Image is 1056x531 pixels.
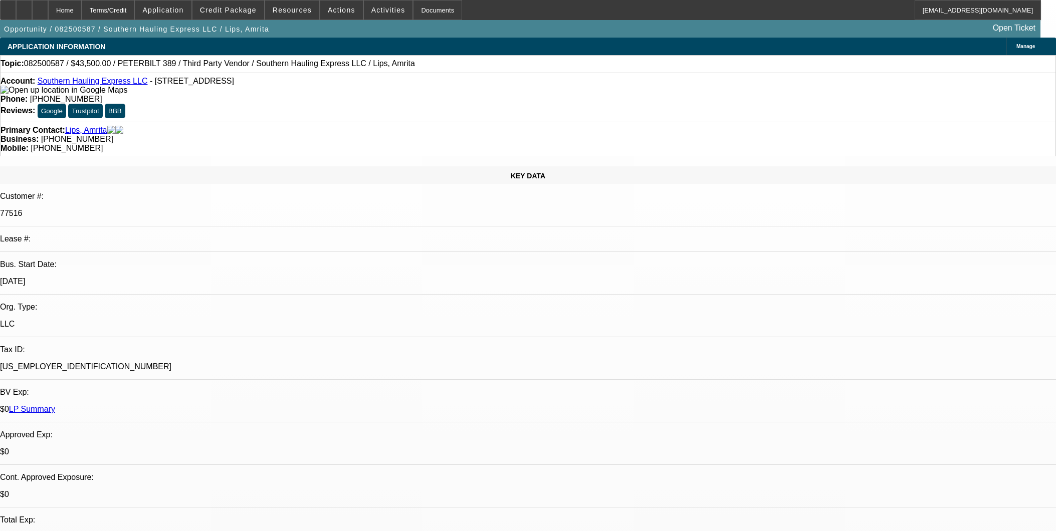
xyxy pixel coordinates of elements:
button: Application [135,1,191,20]
strong: Topic: [1,59,24,68]
a: Open Ticket [989,20,1039,37]
button: BBB [105,104,125,118]
button: Google [38,104,66,118]
strong: Mobile: [1,144,29,152]
span: Resources [273,6,312,14]
span: Activities [371,6,405,14]
span: Application [142,6,183,14]
button: Trustpilot [68,104,102,118]
strong: Phone: [1,95,28,103]
span: KEY DATA [511,172,545,180]
a: Southern Hauling Express LLC [38,77,148,85]
button: Actions [320,1,363,20]
span: Manage [1016,44,1035,49]
strong: Reviews: [1,106,35,115]
a: Lips, Amrita [65,126,107,135]
img: linkedin-icon.png [115,126,123,135]
span: Credit Package [200,6,257,14]
button: Resources [265,1,319,20]
button: Credit Package [192,1,264,20]
button: Activities [364,1,413,20]
span: [PHONE_NUMBER] [30,95,102,103]
img: Open up location in Google Maps [1,86,127,95]
strong: Primary Contact: [1,126,65,135]
a: View Google Maps [1,86,127,94]
span: [PHONE_NUMBER] [41,135,113,143]
img: facebook-icon.png [107,126,115,135]
span: 082500587 / $43,500.00 / PETERBILT 389 / Third Party Vendor / Southern Hauling Express LLC / Lips... [24,59,415,68]
span: Opportunity / 082500587 / Southern Hauling Express LLC / Lips, Amrita [4,25,269,33]
span: APPLICATION INFORMATION [8,43,105,51]
strong: Account: [1,77,35,85]
span: - [STREET_ADDRESS] [150,77,234,85]
span: [PHONE_NUMBER] [31,144,103,152]
span: Actions [328,6,355,14]
a: LP Summary [9,405,55,413]
strong: Business: [1,135,39,143]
